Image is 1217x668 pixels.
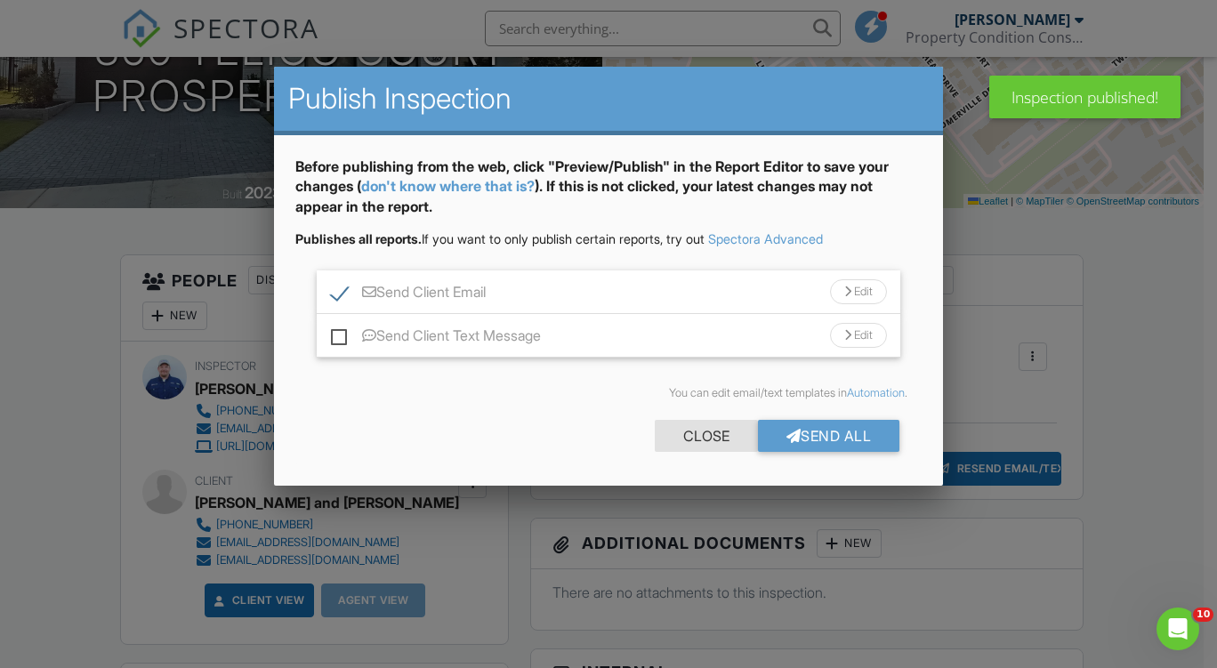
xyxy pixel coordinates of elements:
iframe: Intercom live chat [1157,608,1199,650]
div: Edit [830,323,887,348]
strong: Publishes all reports. [295,231,422,246]
span: If you want to only publish certain reports, try out [295,231,705,246]
a: Spectora Advanced [708,231,823,246]
div: You can edit email/text templates in . [310,386,907,400]
span: 10 [1193,608,1213,622]
label: Send Client Text Message [331,327,541,350]
a: Automation [847,386,905,399]
div: Inspection published! [989,76,1181,118]
label: Send Client Email [331,284,486,306]
div: Edit [830,279,887,304]
h2: Publish Inspection [288,81,929,117]
div: Before publishing from the web, click "Preview/Publish" in the Report Editor to save your changes... [295,157,922,230]
div: Close [655,420,758,452]
div: Send All [758,420,900,452]
a: don't know where that is? [361,177,535,195]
